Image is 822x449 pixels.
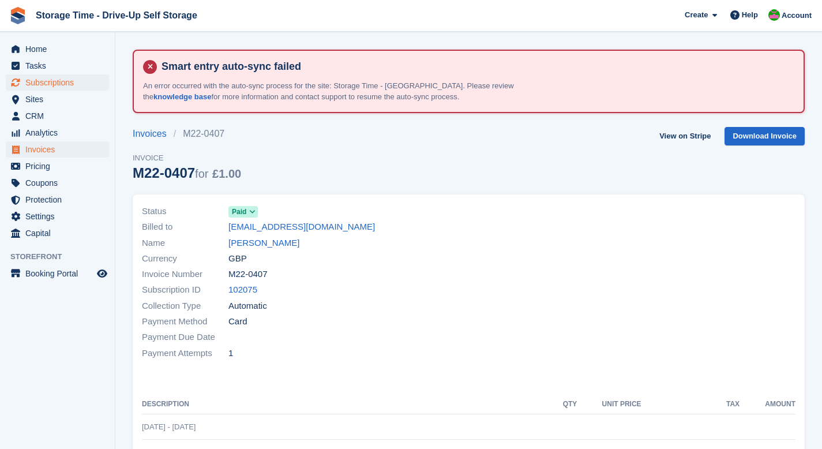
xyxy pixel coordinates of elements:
span: Collection Type [142,300,228,313]
span: Booking Portal [25,265,95,282]
span: Paid [232,207,246,217]
a: menu [6,41,109,57]
th: Tax [641,395,740,414]
nav: breadcrumbs [133,127,241,141]
th: Amount [740,395,795,414]
span: GBP [228,252,247,265]
span: Name [142,237,228,250]
span: Card [228,315,247,328]
a: menu [6,225,109,241]
span: Invoice [133,152,241,164]
span: Storefront [10,251,115,263]
span: Coupons [25,175,95,191]
span: Settings [25,208,95,224]
span: Create [685,9,708,21]
span: Billed to [142,220,228,234]
span: M22-0407 [228,268,268,281]
a: Download Invoice [725,127,805,146]
img: Saeed [768,9,780,21]
img: stora-icon-8386f47178a22dfd0bd8f6a31ec36ba5ce8667c1dd55bd0f319d3a0aa187defe.svg [9,7,27,24]
a: menu [6,141,109,158]
span: Currency [142,252,228,265]
p: An error occurred with the auto-sync process for the site: Storage Time - [GEOGRAPHIC_DATA]. Plea... [143,80,547,103]
span: Account [782,10,812,21]
span: Invoice Number [142,268,228,281]
a: menu [6,125,109,141]
a: menu [6,192,109,208]
span: for [195,167,208,180]
a: menu [6,208,109,224]
div: M22-0407 [133,165,241,181]
a: menu [6,91,109,107]
a: Preview store [95,267,109,280]
a: [EMAIL_ADDRESS][DOMAIN_NAME] [228,220,375,234]
a: knowledge base [153,92,211,101]
span: [DATE] - [DATE] [142,422,196,431]
a: 102075 [228,283,257,297]
a: menu [6,265,109,282]
span: Tasks [25,58,95,74]
span: Sites [25,91,95,107]
span: Automatic [228,300,267,313]
span: Payment Attempts [142,347,228,360]
span: Payment Due Date [142,331,228,344]
span: Subscriptions [25,74,95,91]
th: Unit Price [577,395,641,414]
a: Storage Time - Drive-Up Self Storage [31,6,202,25]
th: QTY [554,395,577,414]
a: menu [6,108,109,124]
span: Status [142,205,228,218]
span: Invoices [25,141,95,158]
a: Invoices [133,127,174,141]
a: [PERSON_NAME] [228,237,299,250]
a: Paid [228,205,258,218]
a: menu [6,74,109,91]
span: Subscription ID [142,283,228,297]
span: Pricing [25,158,95,174]
span: Payment Method [142,315,228,328]
span: Analytics [25,125,95,141]
span: Help [742,9,758,21]
th: Description [142,395,554,414]
span: Home [25,41,95,57]
a: View on Stripe [655,127,715,146]
span: Capital [25,225,95,241]
a: menu [6,58,109,74]
span: £1.00 [212,167,241,180]
span: Protection [25,192,95,208]
a: menu [6,158,109,174]
h4: Smart entry auto-sync failed [157,60,794,73]
span: CRM [25,108,95,124]
a: menu [6,175,109,191]
span: 1 [228,347,233,360]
